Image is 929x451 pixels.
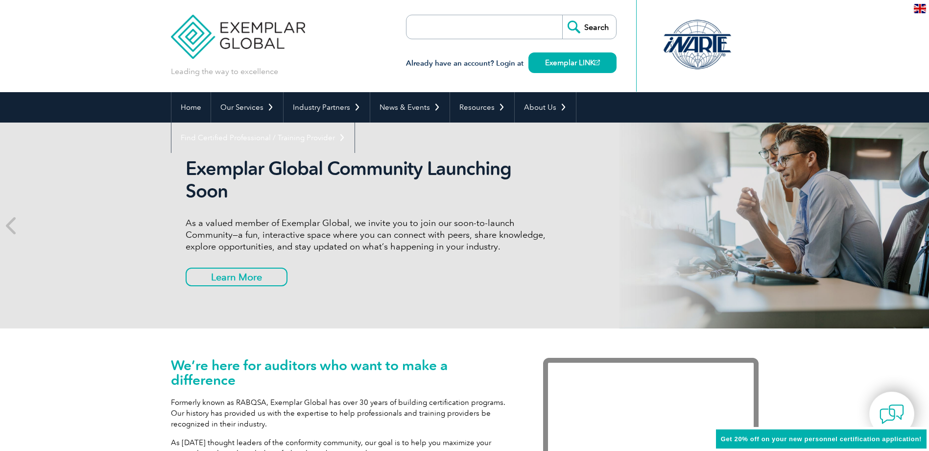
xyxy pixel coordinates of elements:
[171,397,514,429] p: Formerly known as RABQSA, Exemplar Global has over 30 years of building certification programs. O...
[914,4,926,13] img: en
[528,52,617,73] a: Exemplar LINK
[186,268,287,286] a: Learn More
[450,92,514,123] a: Resources
[186,157,553,202] h2: Exemplar Global Community Launching Soon
[721,435,922,443] span: Get 20% off on your new personnel certification application!
[171,66,278,77] p: Leading the way to excellence
[370,92,450,123] a: News & Events
[595,60,600,65] img: open_square.png
[171,92,211,123] a: Home
[171,123,355,153] a: Find Certified Professional / Training Provider
[880,402,904,426] img: contact-chat.png
[186,217,553,252] p: As a valued member of Exemplar Global, we invite you to join our soon-to-launch Community—a fun, ...
[211,92,283,123] a: Our Services
[171,358,514,387] h1: We’re here for auditors who want to make a difference
[562,15,616,39] input: Search
[515,92,576,123] a: About Us
[406,57,617,70] h3: Already have an account? Login at
[284,92,370,123] a: Industry Partners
